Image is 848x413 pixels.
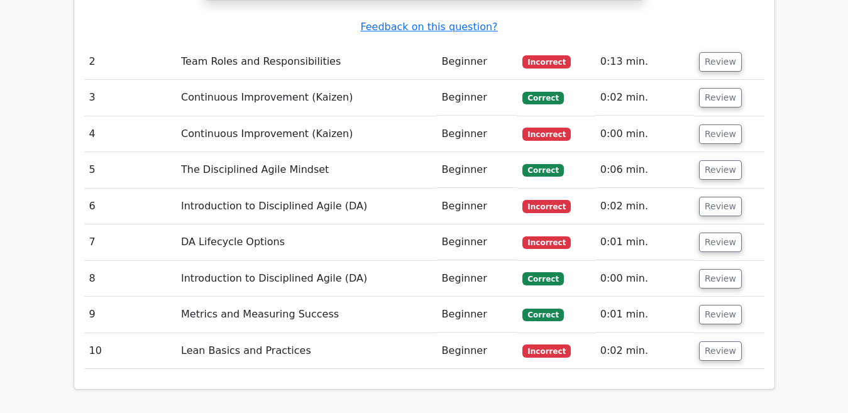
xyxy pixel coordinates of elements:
span: Incorrect [522,200,571,212]
td: Beginner [437,224,518,260]
td: Beginner [437,116,518,152]
td: 0:13 min. [595,44,694,80]
td: Beginner [437,297,518,333]
span: Correct [522,272,563,285]
td: 0:02 min. [595,80,694,116]
td: 8 [84,261,177,297]
td: Beginner [437,261,518,297]
td: Beginner [437,152,518,188]
td: Introduction to Disciplined Agile (DA) [176,261,437,297]
td: 6 [84,189,177,224]
button: Review [699,305,742,324]
span: Incorrect [522,236,571,249]
td: 7 [84,224,177,260]
a: Feedback on this question? [360,21,497,33]
td: The Disciplined Agile Mindset [176,152,437,188]
button: Review [699,52,742,72]
span: Correct [522,92,563,104]
button: Review [699,269,742,289]
td: 0:00 min. [595,116,694,152]
td: 2 [84,44,177,80]
td: Metrics and Measuring Success [176,297,437,333]
span: Correct [522,164,563,177]
button: Review [699,197,742,216]
td: 5 [84,152,177,188]
button: Review [699,160,742,180]
td: Beginner [437,333,518,369]
span: Incorrect [522,55,571,68]
td: 0:01 min. [595,224,694,260]
td: Beginner [437,80,518,116]
td: 0:00 min. [595,261,694,297]
td: DA Lifecycle Options [176,224,437,260]
button: Review [699,124,742,144]
td: 0:02 min. [595,189,694,224]
span: Correct [522,309,563,321]
td: Beginner [437,189,518,224]
button: Review [699,88,742,107]
td: 3 [84,80,177,116]
td: 0:02 min. [595,333,694,369]
td: 0:06 min. [595,152,694,188]
td: Lean Basics and Practices [176,333,437,369]
td: Continuous Improvement (Kaizen) [176,116,437,152]
td: 10 [84,333,177,369]
td: Introduction to Disciplined Agile (DA) [176,189,437,224]
td: 0:01 min. [595,297,694,333]
span: Incorrect [522,128,571,140]
button: Review [699,233,742,252]
td: Beginner [437,44,518,80]
td: Continuous Improvement (Kaizen) [176,80,437,116]
td: 9 [84,297,177,333]
span: Incorrect [522,344,571,357]
button: Review [699,341,742,361]
td: Team Roles and Responsibilities [176,44,437,80]
td: 4 [84,116,177,152]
